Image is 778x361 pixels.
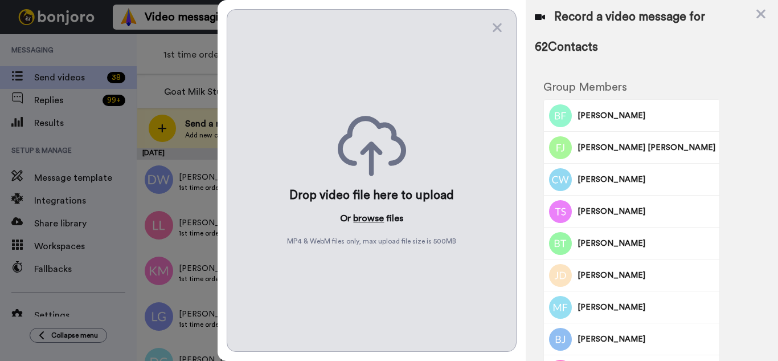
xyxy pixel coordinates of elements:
img: Image of Brian Fultz [549,104,572,127]
span: [PERSON_NAME] [PERSON_NAME] [578,142,715,153]
span: [PERSON_NAME] [578,238,715,249]
img: Image of Fahad Jamaal [549,136,572,159]
span: [PERSON_NAME] [578,270,715,281]
img: Image of John Deckard [549,264,572,287]
h2: Group Members [543,81,720,94]
img: Image of Barbara F James [549,328,572,351]
img: Image of Tracy Smith [549,200,572,223]
div: Drop video file here to upload [289,188,454,204]
span: [PERSON_NAME] [578,174,715,185]
img: Image of Byron K Taylor [549,232,572,255]
img: Image of Colleen Williams [549,168,572,191]
img: Image of Michelle Frye [549,296,572,319]
span: [PERSON_NAME] [578,110,715,121]
span: [PERSON_NAME] [578,206,715,217]
span: [PERSON_NAME] [578,334,715,345]
button: browse [353,212,384,225]
p: Or files [340,212,403,225]
span: MP4 & WebM files only, max upload file size is 500 MB [287,237,456,246]
span: [PERSON_NAME] [578,302,715,313]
